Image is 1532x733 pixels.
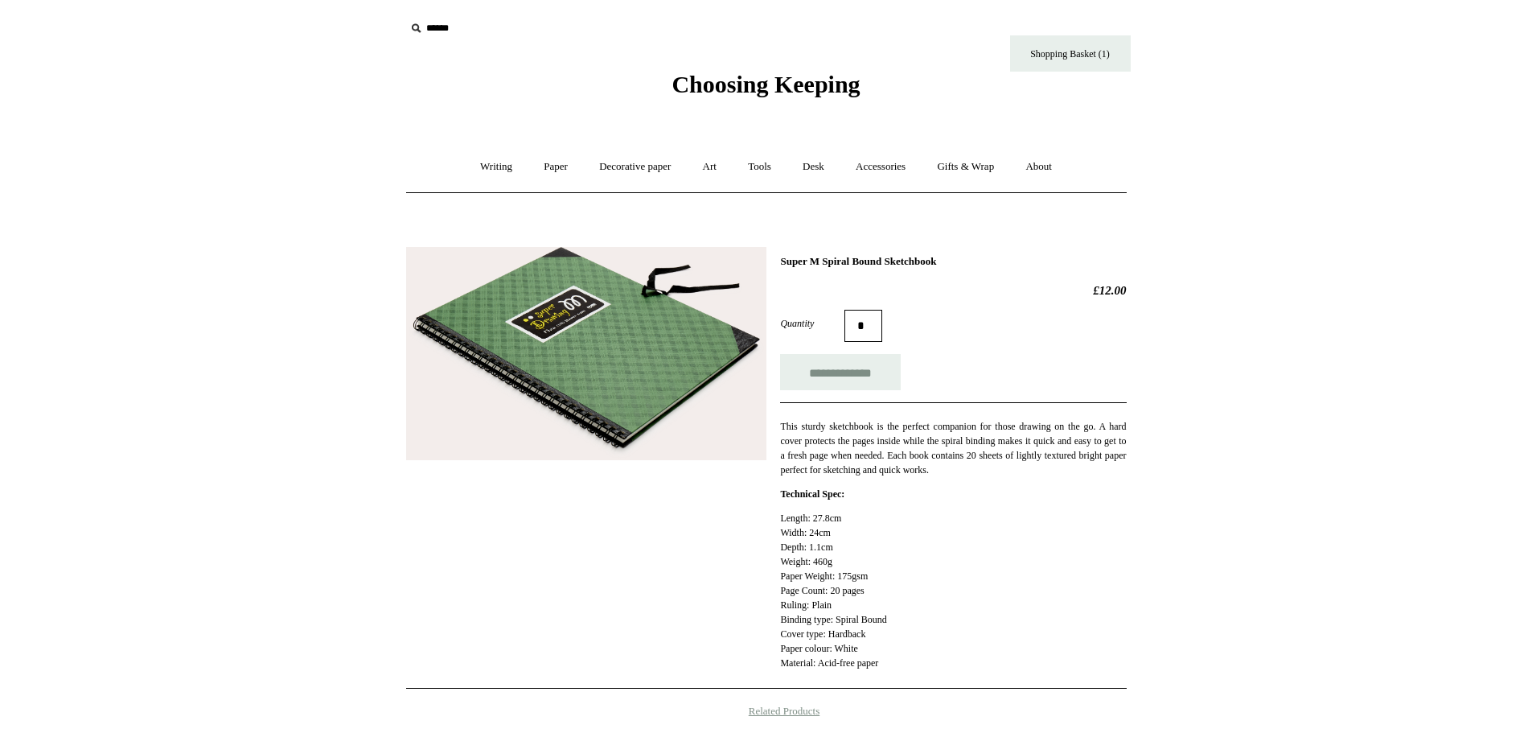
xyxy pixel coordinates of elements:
label: Quantity [780,316,844,331]
a: Art [688,146,731,188]
h1: Super M Spiral Bound Sketchbook [780,255,1126,268]
a: Writing [466,146,527,188]
a: Choosing Keeping [672,84,860,95]
a: Paper [529,146,582,188]
h4: Related Products [364,705,1169,718]
a: Desk [788,146,839,188]
a: Accessories [841,146,920,188]
a: Decorative paper [585,146,685,188]
a: Tools [733,146,786,188]
a: Shopping Basket (1) [1010,35,1131,72]
strong: Technical Spec: [780,488,844,500]
p: Length: 27.8cm Width: 24cm Depth: 1.1cm Weight: 460g Paper Weight: 175gsm Page Count: 20 pages Ru... [780,511,1126,670]
a: Gifts & Wrap [922,146,1008,188]
p: This sturdy sketchbook is the perfect companion for those drawing on the go. A hard cover protect... [780,419,1126,477]
h2: £12.00 [780,283,1126,298]
span: Choosing Keeping [672,71,860,97]
img: Super M Spiral Bound Sketchbook [406,247,766,461]
a: About [1011,146,1066,188]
